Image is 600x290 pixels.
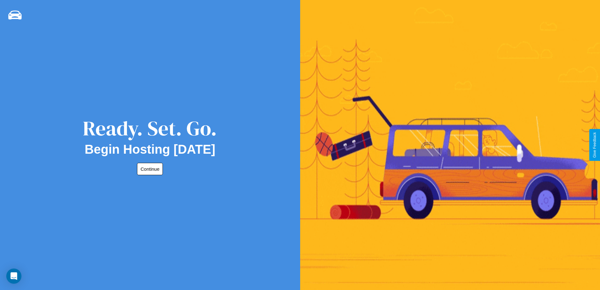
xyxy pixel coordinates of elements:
h2: Begin Hosting [DATE] [85,142,215,157]
button: Continue [137,163,163,175]
div: Open Intercom Messenger [6,269,21,284]
div: Give Feedback [592,132,597,158]
div: Ready. Set. Go. [83,114,217,142]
